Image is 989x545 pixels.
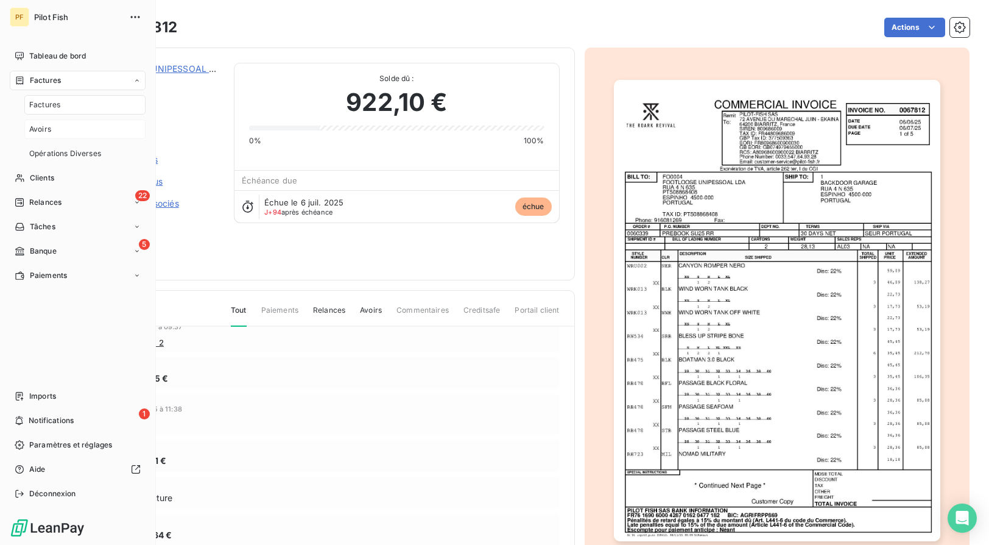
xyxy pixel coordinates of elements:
span: 100% [524,135,544,146]
div: Open Intercom Messenger [948,504,977,533]
span: 1 [139,408,150,419]
span: 5 [139,239,150,250]
span: Déconnexion [29,488,76,499]
span: Échue le 6 juil. 2025 [264,198,343,207]
span: Notifications [29,415,74,426]
span: après échéance [264,208,333,216]
span: Solde dû : [249,73,544,84]
span: Opérations Diverses [29,148,101,159]
span: Relances [313,305,345,326]
span: Paramètres et réglages [29,440,112,451]
span: 0% [249,135,261,146]
span: Factures [29,99,60,110]
span: 922,10 € [346,84,447,121]
span: échue [515,198,552,216]
span: Avoirs [360,305,382,326]
span: Tâches [30,221,55,232]
span: Avoirs [29,124,51,135]
span: Paiements [30,270,67,281]
img: Logo LeanPay [10,518,85,538]
div: PF [10,7,29,27]
span: Paiements [261,305,298,326]
img: invoice_thumbnail [614,80,940,541]
span: Banque [30,246,57,257]
span: Relances [29,197,62,208]
span: Pilot Fish [34,12,122,22]
span: Aide [29,464,46,475]
span: Échéance due [242,176,297,185]
span: Clients [30,173,54,183]
button: Actions [884,18,945,37]
span: Factures [30,75,61,86]
span: 22 [135,190,150,201]
span: Commentaires [396,305,449,326]
span: Portail client [515,305,559,326]
span: Tout [231,305,247,327]
span: Tableau de bord [29,51,86,62]
span: J+94 [264,208,281,216]
span: Imports [29,391,56,402]
span: Creditsafe [463,305,501,326]
a: FOOTLOOSE UNIPESSOAL LDA [96,63,227,74]
a: Aide [10,460,146,479]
